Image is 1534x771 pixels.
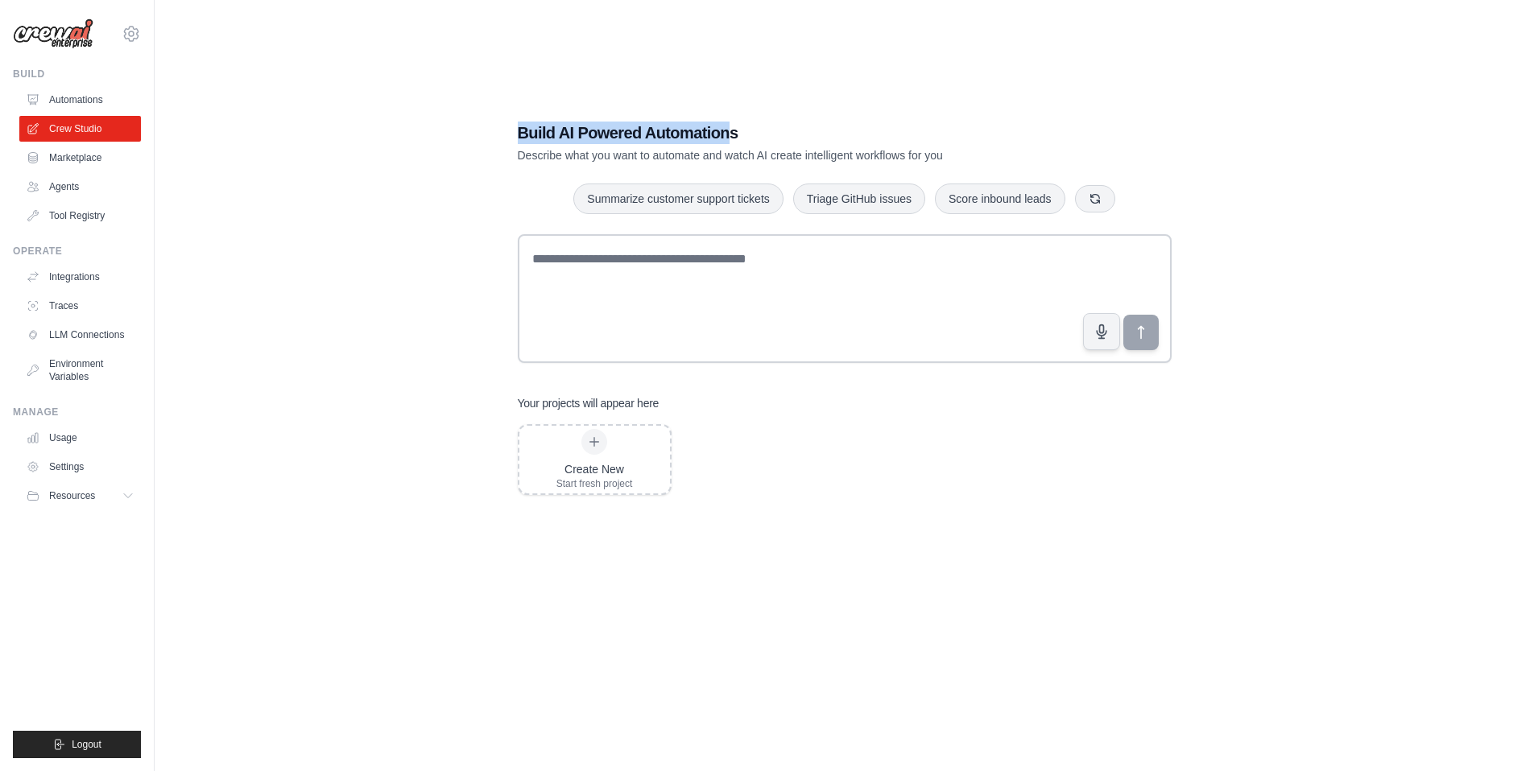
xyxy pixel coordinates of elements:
[49,489,95,502] span: Resources
[556,461,633,477] div: Create New
[19,483,141,509] button: Resources
[1075,185,1115,212] button: Get new suggestions
[19,264,141,290] a: Integrations
[19,351,141,390] a: Environment Variables
[1453,694,1534,771] div: 채팅 위젯
[935,183,1065,214] button: Score inbound leads
[793,183,925,214] button: Triage GitHub issues
[19,293,141,319] a: Traces
[1453,694,1534,771] iframe: Chat Widget
[19,87,141,113] a: Automations
[13,68,141,80] div: Build
[72,738,101,751] span: Logout
[19,425,141,451] a: Usage
[13,245,141,258] div: Operate
[19,145,141,171] a: Marketplace
[573,183,783,214] button: Summarize customer support tickets
[19,203,141,229] a: Tool Registry
[518,122,1059,144] h1: Build AI Powered Automations
[19,116,141,142] a: Crew Studio
[1083,313,1120,350] button: Click to speak your automation idea
[13,406,141,418] div: Manage
[518,395,659,411] h3: Your projects will appear here
[19,322,141,348] a: LLM Connections
[556,477,633,490] div: Start fresh project
[13,731,141,758] button: Logout
[518,147,1059,163] p: Describe what you want to automate and watch AI create intelligent workflows for you
[19,174,141,200] a: Agents
[19,454,141,480] a: Settings
[13,19,93,49] img: Logo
